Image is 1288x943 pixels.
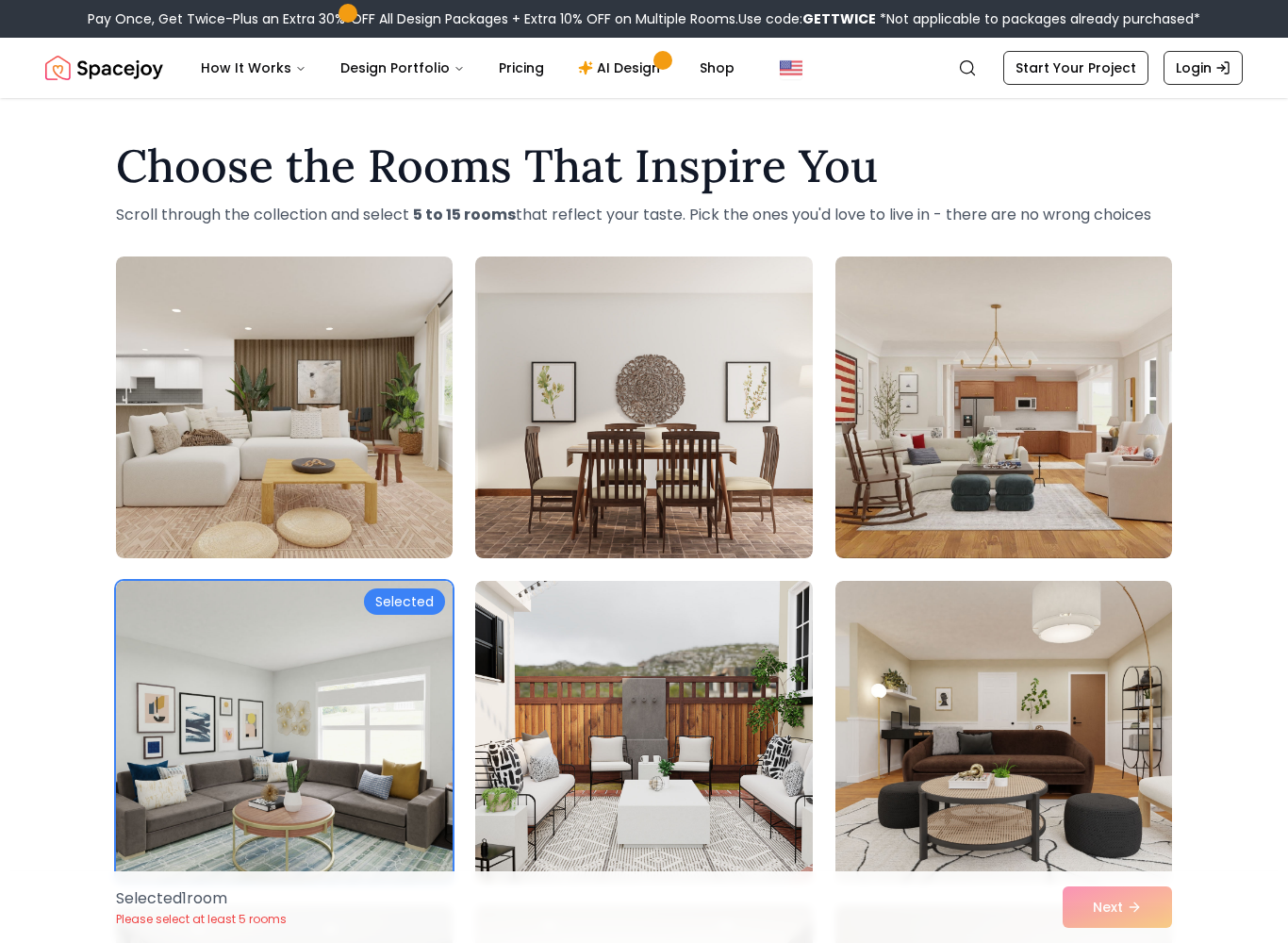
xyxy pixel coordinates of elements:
a: Pricing [484,49,559,87]
img: Room room-6 [835,581,1172,883]
button: Design Portfolio [325,49,480,87]
a: Spacejoy [45,49,163,87]
div: Selected [364,588,445,615]
a: Shop [685,49,750,87]
div: Pay Once, Get Twice-Plus an Extra 30% OFF All Design Packages + Extra 10% OFF on Multiple Rooms. [88,9,1200,28]
img: Room room-1 [116,256,453,558]
nav: Main [186,49,750,87]
a: AI Design [563,49,681,87]
img: Room room-3 [835,256,1172,558]
img: United States [780,57,802,79]
strong: 5 to 15 rooms [413,204,516,225]
p: Scroll through the collection and select that reflect your taste. Pick the ones you'd love to liv... [116,204,1172,226]
button: How It Works [186,49,322,87]
img: Room room-2 [475,256,812,558]
p: Please select at least 5 rooms [116,912,287,927]
img: Room room-5 [475,581,812,883]
span: Use code: [738,9,876,28]
b: GETTWICE [802,9,876,28]
nav: Global [45,38,1243,98]
a: Login [1164,51,1243,85]
img: Spacejoy Logo [45,49,163,87]
span: *Not applicable to packages already purchased* [876,9,1200,28]
h1: Choose the Rooms That Inspire You [116,143,1172,189]
img: Room room-4 [116,581,453,883]
p: Selected 1 room [116,887,287,910]
a: Start Your Project [1003,51,1148,85]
